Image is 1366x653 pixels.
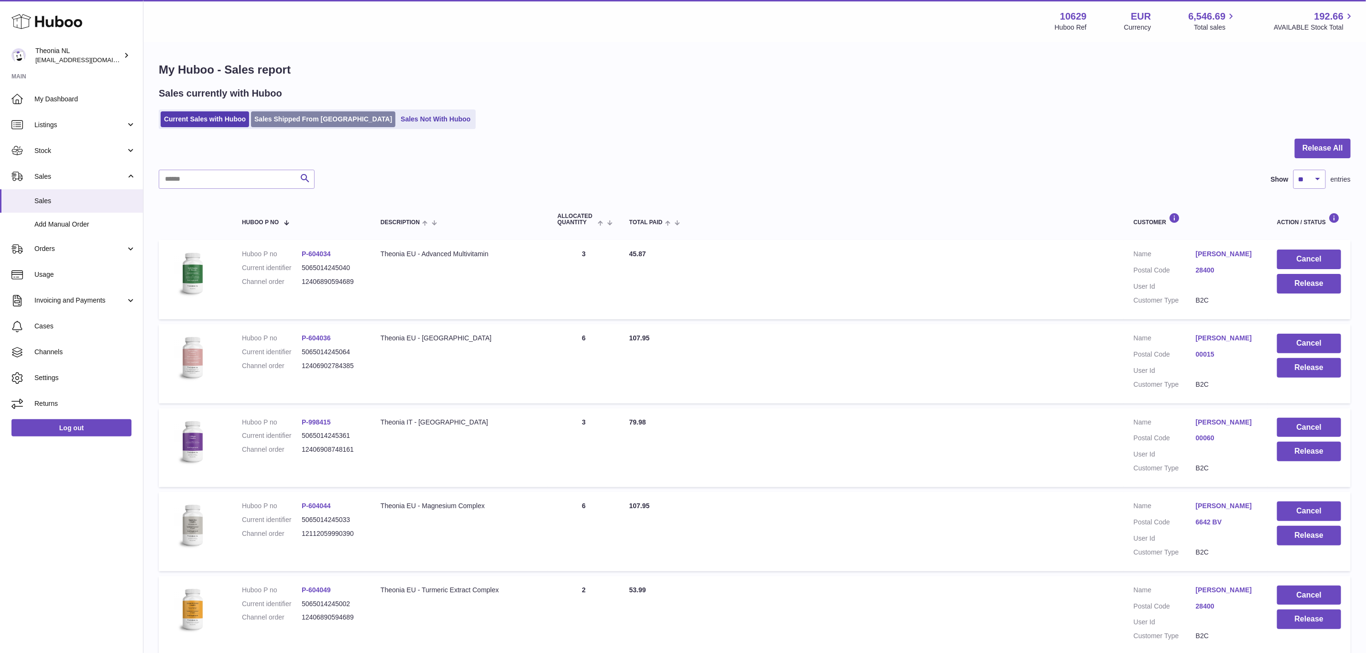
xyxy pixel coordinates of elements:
a: 00015 [1196,350,1258,359]
dd: 12406902784385 [302,361,361,370]
div: Action / Status [1277,213,1341,226]
span: Huboo P no [242,219,279,226]
span: 79.98 [629,418,646,426]
dt: Channel order [242,529,302,538]
div: Theonia EU - Turmeric Extract Complex [381,586,538,595]
a: Log out [11,419,131,436]
a: P-604044 [302,502,331,510]
button: Release All [1295,139,1351,158]
dt: Postal Code [1134,434,1196,445]
dt: Huboo P no [242,501,302,511]
a: Sales Not With Huboo [397,111,474,127]
dt: User Id [1134,282,1196,291]
dt: Channel order [242,361,302,370]
a: [PERSON_NAME] [1196,418,1258,427]
a: 28400 [1196,602,1258,611]
button: Release [1277,609,1341,629]
dd: B2C [1196,464,1258,473]
img: 106291725893241.jpg [168,250,216,297]
span: entries [1331,175,1351,184]
dt: Current identifier [242,431,302,440]
dt: Current identifier [242,263,302,272]
dd: B2C [1196,631,1258,641]
dt: Customer Type [1134,296,1196,305]
button: Release [1277,358,1341,378]
span: Stock [34,146,126,155]
a: [PERSON_NAME] [1196,250,1258,259]
a: 28400 [1196,266,1258,275]
span: AVAILABLE Stock Total [1274,23,1355,32]
label: Show [1271,175,1289,184]
button: Cancel [1277,250,1341,269]
a: P-604049 [302,586,331,594]
span: ALLOCATED Quantity [557,213,595,226]
img: 106291725893222.jpg [168,334,216,381]
dt: Current identifier [242,599,302,609]
button: Release [1277,442,1341,461]
div: Theonia NL [35,46,121,65]
button: Release [1277,526,1341,545]
dd: 12406908748161 [302,445,361,454]
td: 6 [548,492,620,571]
a: 192.66 AVAILABLE Stock Total [1274,10,1355,32]
span: Returns [34,399,136,408]
dt: User Id [1134,534,1196,543]
a: 00060 [1196,434,1258,443]
a: [PERSON_NAME] [1196,586,1258,595]
div: Theonia EU - [GEOGRAPHIC_DATA] [381,334,538,343]
span: Description [381,219,420,226]
button: Cancel [1277,501,1341,521]
dt: Name [1134,250,1196,261]
span: Usage [34,270,136,279]
dd: B2C [1196,380,1258,389]
button: Cancel [1277,334,1341,353]
span: Settings [34,373,136,382]
dd: 5065014245064 [302,348,361,357]
h2: Sales currently with Huboo [159,87,282,100]
span: 45.87 [629,250,646,258]
dd: 5065014245002 [302,599,361,609]
div: Huboo Ref [1055,23,1087,32]
span: Add Manual Order [34,220,136,229]
a: 6642 BV [1196,518,1258,527]
dd: 12406890594689 [302,277,361,286]
dd: 5065014245040 [302,263,361,272]
dt: Customer Type [1134,380,1196,389]
h1: My Huboo - Sales report [159,62,1351,77]
dd: B2C [1196,296,1258,305]
a: Current Sales with Huboo [161,111,249,127]
dt: Current identifier [242,515,302,524]
div: Customer [1134,213,1258,226]
dd: 5065014245361 [302,431,361,440]
dt: Huboo P no [242,418,302,427]
dt: Name [1134,501,1196,513]
span: Total sales [1194,23,1236,32]
dt: Customer Type [1134,631,1196,641]
div: Theonia EU - Magnesium Complex [381,501,538,511]
a: [PERSON_NAME] [1196,334,1258,343]
span: Sales [34,172,126,181]
span: Listings [34,120,126,130]
dt: Channel order [242,445,302,454]
dt: Postal Code [1134,518,1196,529]
dt: Postal Code [1134,350,1196,361]
dt: Name [1134,586,1196,597]
td: 6 [548,324,620,403]
div: Theonia EU - Advanced Multivitamin [381,250,538,259]
button: Cancel [1277,418,1341,437]
button: Cancel [1277,586,1341,605]
dt: User Id [1134,366,1196,375]
dt: Huboo P no [242,250,302,259]
dt: Customer Type [1134,548,1196,557]
span: [EMAIL_ADDRESS][DOMAIN_NAME] [35,56,141,64]
dt: Current identifier [242,348,302,357]
div: Currency [1124,23,1151,32]
span: Orders [34,244,126,253]
dt: User Id [1134,450,1196,459]
dt: Name [1134,334,1196,345]
a: 6,546.69 Total sales [1189,10,1237,32]
dt: Name [1134,418,1196,429]
dt: User Id [1134,618,1196,627]
span: Sales [34,196,136,206]
strong: EUR [1131,10,1151,23]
